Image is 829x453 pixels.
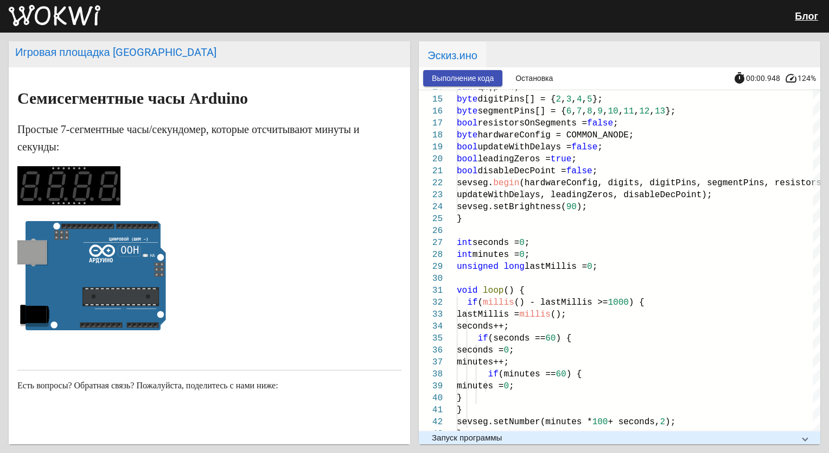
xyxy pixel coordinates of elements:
div: 20 [419,153,443,165]
span: 4 [577,95,582,104]
span: 0 [587,262,592,272]
div: 43 [419,428,443,440]
span: minutes = [473,250,519,260]
span: byte [457,106,477,116]
span: ; [613,118,618,128]
span: , [571,106,577,116]
span: ; [597,142,603,152]
span: millis [519,310,551,319]
div: 17 [419,117,443,129]
span: 8 [587,106,592,116]
span: 100 [592,417,608,427]
span: resistorsOnSegments = [477,118,587,128]
span: 0 [519,238,525,248]
p: Простые 7-сегментные часы/секундомер, которые отсчитывают минуты и секунды: [17,121,401,155]
div: 32 [419,297,443,309]
span: minutes++; [457,357,509,367]
span: ableDecPoint); [639,190,712,200]
mat-icon: speed [785,72,798,85]
span: ) { [629,298,645,307]
div: 37 [419,356,443,368]
div: 42 [419,416,443,428]
div: 40 [419,392,443,404]
span: leadingZeros = [477,154,550,164]
div: 24 [419,201,443,213]
span: if [477,334,488,343]
button: Выполнение кода [423,70,502,86]
span: false [571,142,597,152]
div: 30 [419,273,443,285]
span: (seconds == [488,334,546,343]
span: 0 [503,381,509,391]
span: 7 [577,106,582,116]
span: 12 [639,106,649,116]
span: , [618,106,624,116]
span: 13 [655,106,665,116]
span: seconds = [473,238,519,248]
span: () { [503,286,524,295]
div: 36 [419,344,443,356]
span: millis [483,298,514,307]
span: bool [457,142,477,152]
span: 6 [566,106,572,116]
span: int [457,238,473,248]
span: digitPins[] = { [477,95,556,104]
span: ; [592,262,598,272]
span: (hardwareConfig, digits, digitPins, segmentPins, r [519,178,780,188]
h1: Семисегментные часы Arduino [17,90,401,107]
div: 21 [419,165,443,177]
span: () - lastMillis >= [514,298,608,307]
span: 10 [608,106,618,116]
span: sevseg. [457,178,493,188]
span: ) { [556,334,571,343]
span: byte [457,130,477,140]
span: updateWithDelays, leadingZeros, dis [457,190,639,200]
span: ( [477,298,483,307]
span: byte [457,95,477,104]
span: 90 [566,202,577,212]
span: , [561,95,566,104]
span: hardwareConfig = COMMON_ANODE; [477,130,634,140]
span: updateWithDelays = [477,142,571,152]
span: ) { [566,369,582,379]
span: true [551,154,571,164]
span: , [649,106,655,116]
span: int [457,250,473,260]
div: 38 [419,368,443,380]
span: if [488,369,499,379]
span: begin [493,178,519,188]
span: } [457,429,462,439]
span: 0 [503,345,509,355]
div: 31 [419,285,443,297]
button: Остановка [507,70,562,86]
span: loop [483,286,503,295]
span: }; [665,106,675,116]
div: 41 [419,404,443,416]
span: segmentPins[] = { [477,106,566,116]
span: bool [457,166,477,176]
span: 2 [556,95,561,104]
span: bool [457,118,477,128]
div: 22 [419,177,443,189]
span: ; [509,381,514,391]
span: 5 [587,95,592,104]
span: 00:00.948 [746,74,780,83]
span: 9 [597,106,603,116]
div: 39 [419,380,443,392]
span: } [457,214,462,224]
img: Вокви [9,5,100,27]
span: sevseg.setNumber(minutes * [457,417,592,427]
span: ); [577,202,587,212]
mat-panel-title: Запуск программы [432,433,794,443]
div: 33 [419,309,443,320]
span: ; [509,345,514,355]
span: 3 [566,95,572,104]
span: } [457,405,462,415]
div: 35 [419,332,443,344]
div: 23 [419,189,443,201]
span: ); [665,417,675,427]
span: ; [592,166,598,176]
div: 25 [419,213,443,225]
span: , [634,106,640,116]
font: Игровая площадка [GEOGRAPHIC_DATA] [15,46,216,59]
